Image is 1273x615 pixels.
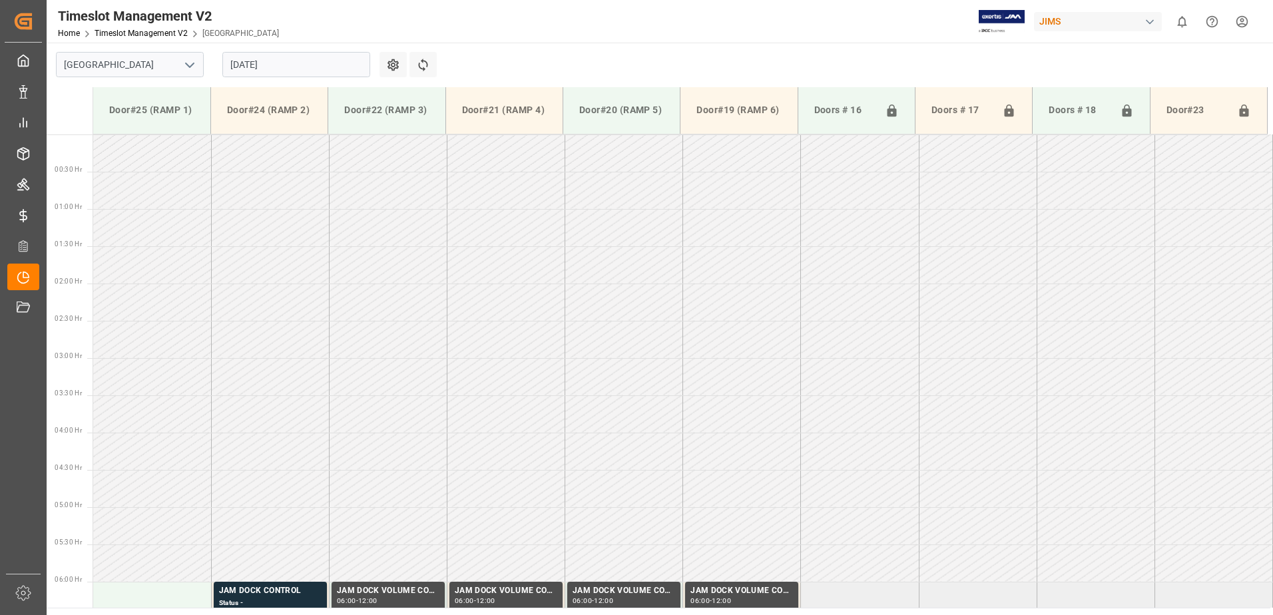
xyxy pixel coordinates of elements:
[1043,98,1114,123] div: Doors # 18
[104,98,200,122] div: Door#25 (RAMP 1)
[574,98,669,122] div: Door#20 (RAMP 5)
[573,584,675,598] div: JAM DOCK VOLUME CONTROL
[592,598,594,604] div: -
[55,240,82,248] span: 01:30 Hr
[573,598,592,604] div: 06:00
[690,584,793,598] div: JAM DOCK VOLUME CONTROL
[55,501,82,509] span: 05:00 Hr
[55,389,82,397] span: 03:30 Hr
[356,598,358,604] div: -
[58,29,80,38] a: Home
[809,98,880,123] div: Doors # 16
[219,584,322,598] div: JAM DOCK CONTROL
[56,52,204,77] input: Type to search/select
[926,98,997,123] div: Doors # 17
[222,98,317,122] div: Door#24 (RAMP 2)
[691,98,786,122] div: Door#19 (RAMP 6)
[58,6,279,26] div: Timeslot Management V2
[594,598,613,604] div: 12:00
[455,598,474,604] div: 06:00
[179,55,199,75] button: open menu
[55,576,82,583] span: 06:00 Hr
[1034,9,1167,34] button: JIMS
[339,98,434,122] div: Door#22 (RAMP 3)
[337,598,356,604] div: 06:00
[1197,7,1227,37] button: Help Center
[358,598,378,604] div: 12:00
[222,52,370,77] input: DD.MM.YYYY
[455,584,557,598] div: JAM DOCK VOLUME CONTROL
[55,538,82,546] span: 05:30 Hr
[219,598,322,609] div: Status -
[690,598,710,604] div: 06:00
[457,98,552,122] div: Door#21 (RAMP 4)
[55,278,82,285] span: 02:00 Hr
[95,29,188,38] a: Timeslot Management V2
[55,203,82,210] span: 01:00 Hr
[710,598,712,604] div: -
[55,315,82,322] span: 02:30 Hr
[55,166,82,173] span: 00:30 Hr
[979,10,1025,33] img: Exertis%20JAM%20-%20Email%20Logo.jpg_1722504956.jpg
[476,598,495,604] div: 12:00
[1167,7,1197,37] button: show 0 new notifications
[55,427,82,434] span: 04:00 Hr
[55,352,82,359] span: 03:00 Hr
[337,584,439,598] div: JAM DOCK VOLUME CONTROL
[1161,98,1232,123] div: Door#23
[712,598,731,604] div: 12:00
[1034,12,1162,31] div: JIMS
[474,598,476,604] div: -
[55,464,82,471] span: 04:30 Hr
